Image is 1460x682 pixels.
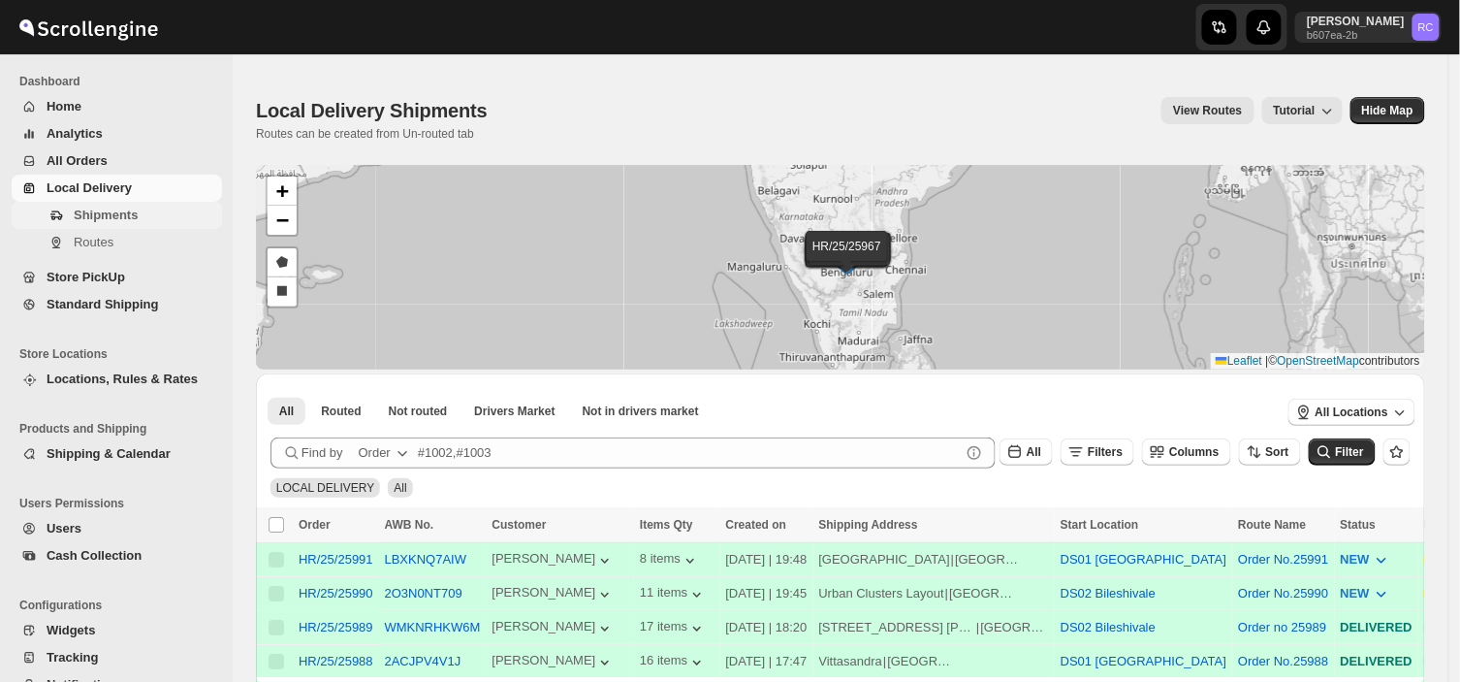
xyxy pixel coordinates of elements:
[1238,586,1328,601] button: Order No.25990
[256,126,495,142] p: Routes can be created from Un-routed tab
[1061,620,1156,634] button: DS02 Bileshivale
[299,586,373,601] button: HR/25/25990
[832,248,861,270] img: Marker
[1316,405,1388,420] span: All Locations
[268,277,297,307] a: Draw a rectangle
[1061,438,1134,466] button: Filters
[726,652,808,671] div: [DATE] | 17:47
[268,398,305,425] button: All
[1350,97,1425,124] button: Map action label
[47,297,159,311] span: Standard Shipping
[819,618,1049,637] div: |
[1161,97,1254,124] button: view route
[12,147,222,175] button: All Orders
[1000,438,1053,466] button: All
[492,585,616,604] button: [PERSON_NAME]
[726,518,787,532] span: Created on
[299,654,373,668] button: HR/25/25988
[299,552,373,567] div: HR/25/25991
[835,248,864,270] img: Marker
[1061,518,1139,532] span: Start Location
[359,443,391,463] div: Order
[279,404,294,419] span: All
[1329,578,1403,609] button: NEW
[834,248,863,270] img: Marker
[12,515,222,542] button: Users
[1061,654,1226,668] button: DS01 [GEOGRAPHIC_DATA]
[726,584,808,603] div: [DATE] | 19:45
[12,617,222,644] button: Widgets
[47,650,98,665] span: Tracking
[1088,445,1123,459] span: Filters
[385,586,462,601] button: 2O3N0NT709
[47,521,81,536] span: Users
[302,443,343,463] span: Find by
[74,208,138,222] span: Shipments
[833,247,862,269] img: Marker
[47,446,171,461] span: Shipping & Calendar
[19,496,223,511] span: Users Permissions
[571,398,711,425] button: Un-claimable
[385,552,467,567] button: LBXKNQ7AIW
[12,366,222,393] button: Locations, Rules & Rates
[640,619,707,638] button: 17 items
[385,518,434,532] span: AWB No.
[640,653,707,672] button: 16 items
[955,550,1023,569] div: [GEOGRAPHIC_DATA]
[268,206,297,235] a: Zoom out
[640,585,707,604] button: 11 items
[47,153,108,168] span: All Orders
[1341,586,1370,601] span: NEW
[12,229,222,256] button: Routes
[835,251,864,273] img: Marker
[276,208,289,232] span: −
[833,246,862,268] img: Marker
[819,550,950,569] div: [GEOGRAPHIC_DATA]
[1238,620,1326,634] button: Order no 25989
[833,252,862,274] img: Marker
[833,249,862,271] img: Marker
[321,404,361,419] span: Routed
[347,438,424,469] button: Order
[1336,445,1364,459] span: Filter
[1341,552,1370,567] span: NEW
[492,551,616,570] div: [PERSON_NAME]
[1307,29,1405,41] p: b607ea-2b
[492,619,616,638] div: [PERSON_NAME]
[819,584,944,603] div: Urban Clusters Layout
[833,253,862,275] img: Marker
[418,438,961,469] input: #1002,#1003
[1216,354,1262,368] a: Leaflet
[394,481,406,495] span: All
[474,404,555,419] span: Drivers Market
[949,584,1017,603] div: [GEOGRAPHIC_DATA]
[47,270,125,284] span: Store PickUp
[492,518,547,532] span: Customer
[74,235,113,249] span: Routes
[385,620,481,634] button: WMKNRHKW6M
[268,177,297,206] a: Zoom in
[12,120,222,147] button: Analytics
[1061,586,1156,601] button: DS02 Bileshivale
[47,623,95,637] span: Widgets
[1262,97,1343,124] button: Tutorial
[12,202,222,229] button: Shipments
[1362,103,1413,118] span: Hide Map
[1266,445,1289,459] span: Sort
[819,550,1049,569] div: |
[640,518,693,532] span: Items Qty
[389,404,448,419] span: Not routed
[834,249,863,271] img: Marker
[492,653,616,672] button: [PERSON_NAME]
[1307,14,1405,29] p: [PERSON_NAME]
[819,652,883,671] div: Vittasandra
[834,250,863,272] img: Marker
[888,652,956,671] div: [GEOGRAPHIC_DATA]
[299,620,373,634] div: HR/25/25989
[12,542,222,569] button: Cash Collection
[1238,654,1328,668] button: Order No.25988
